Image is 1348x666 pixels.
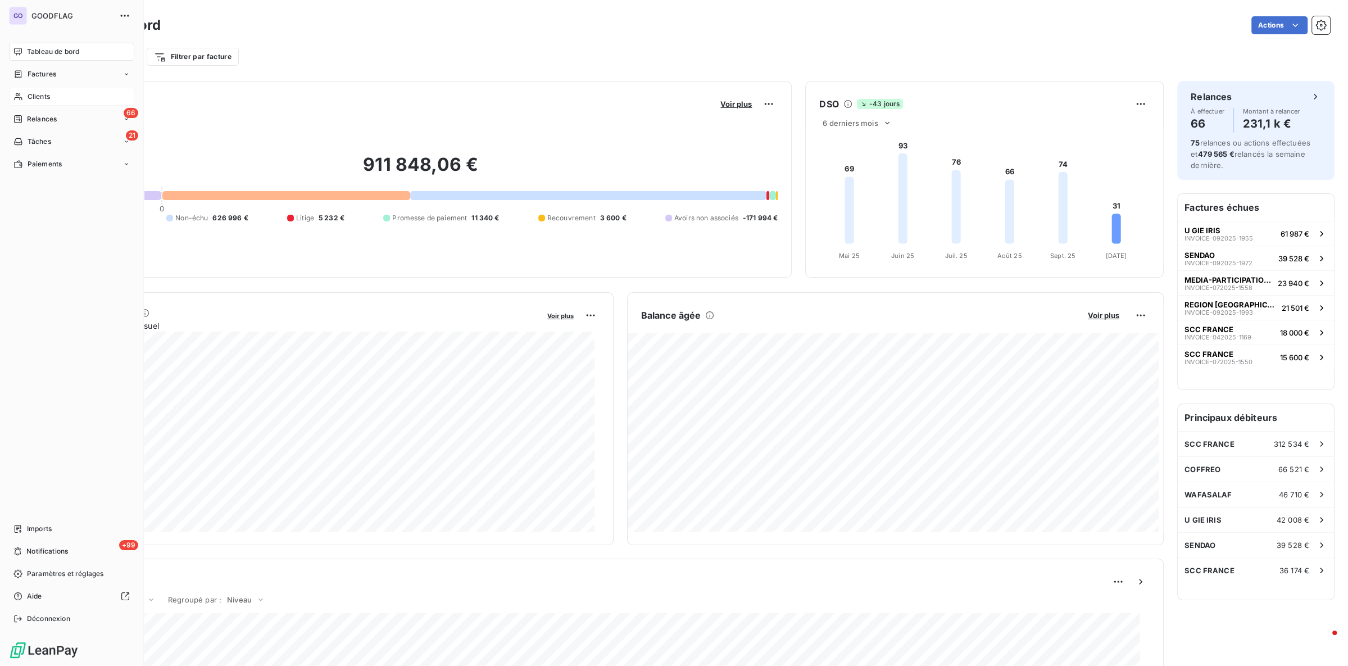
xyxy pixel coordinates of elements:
span: WAFASALAF [1184,490,1232,499]
span: 18 000 € [1280,328,1309,337]
span: SENDAO [1184,251,1215,260]
span: INVOICE-092025-1972 [1184,260,1252,266]
tspan: Sept. 25 [1050,252,1075,260]
span: 42 008 € [1277,515,1309,524]
h4: 231,1 k € [1243,115,1300,133]
span: 36 174 € [1279,566,1309,575]
span: SCC FRANCE [1184,325,1233,334]
button: U GIE IRISINVOICE-092025-195561 987 € [1178,221,1334,246]
button: Voir plus [717,99,755,109]
span: Déconnexion [27,614,70,624]
span: Clients [28,92,50,102]
span: 39 528 € [1277,541,1309,550]
span: 0 [160,204,164,213]
span: SCC FRANCE [1184,566,1234,575]
h6: Balance âgée [641,309,701,322]
span: Avoirs non associés [674,213,738,223]
span: SCC FRANCE [1184,440,1234,448]
span: Niveau [227,595,252,604]
button: Actions [1251,16,1308,34]
span: INVOICE-042025-1169 [1184,334,1251,341]
tspan: [DATE] [1106,252,1127,260]
span: 39 528 € [1278,254,1309,263]
span: Tableau de bord [27,47,79,57]
iframe: Intercom live chat [1310,628,1337,655]
span: SENDAO [1184,541,1215,550]
span: U GIE IRIS [1184,226,1220,235]
tspan: Juin 25 [891,252,914,260]
span: Montant à relancer [1243,108,1300,115]
button: SENDAOINVOICE-092025-197239 528 € [1178,246,1334,270]
span: 75 [1191,138,1200,147]
span: Tâches [28,137,51,147]
span: 479 565 € [1197,149,1234,158]
span: Non-échu [175,213,208,223]
span: Relances [27,114,57,124]
span: REGION [GEOGRAPHIC_DATA] [1184,300,1277,309]
span: Regroupé par : [168,595,221,604]
span: +99 [119,540,138,550]
span: Notifications [26,546,68,556]
span: 3 600 € [600,213,627,223]
h2: 911 848,06 € [63,153,778,187]
span: 46 710 € [1279,490,1309,499]
button: Voir plus [544,310,577,320]
span: Imports [27,524,52,534]
span: 23 940 € [1278,279,1309,288]
span: relances ou actions effectuées et relancés la semaine dernière. [1191,138,1310,170]
span: -171 994 € [743,213,778,223]
span: 5 232 € [319,213,344,223]
span: 6 derniers mois [823,119,878,128]
h6: Factures échues [1178,194,1334,221]
span: 61 987 € [1281,229,1309,238]
h6: Principaux débiteurs [1178,404,1334,431]
tspan: Juil. 25 [945,252,968,260]
span: 21 [126,130,138,141]
h4: 66 [1191,115,1224,133]
span: Aide [27,591,42,601]
span: GOODFLAG [31,11,112,20]
span: 66 521 € [1278,465,1309,474]
span: INVOICE-092025-1993 [1184,309,1253,316]
span: Voir plus [547,312,574,320]
h6: DSO [819,97,838,111]
span: 11 340 € [471,213,499,223]
span: Litige [296,213,314,223]
img: Logo LeanPay [9,641,79,659]
span: Paramètres et réglages [27,569,103,579]
span: Paiements [28,159,62,169]
span: 15 600 € [1280,353,1309,362]
button: SCC FRANCEINVOICE-072025-155015 600 € [1178,345,1334,369]
span: 626 996 € [212,213,248,223]
tspan: Août 25 [997,252,1022,260]
span: Promesse de paiement [392,213,467,223]
span: INVOICE-092025-1955 [1184,235,1253,242]
div: GO [9,7,27,25]
h6: Relances [1191,90,1232,103]
tspan: Mai 25 [839,252,860,260]
span: Chiffre d'affaires mensuel [63,320,539,332]
span: Recouvrement [547,213,596,223]
span: Voir plus [720,99,752,108]
span: À effectuer [1191,108,1224,115]
span: INVOICE-072025-1550 [1184,359,1252,365]
span: -43 jours [857,99,903,109]
span: Factures [28,69,56,79]
span: 312 534 € [1274,440,1309,448]
button: SCC FRANCEINVOICE-042025-116918 000 € [1178,320,1334,345]
span: Voir plus [1088,311,1119,320]
button: MEDIA-PARTICIPATIONSINVOICE-072025-155823 940 € [1178,270,1334,295]
span: SCC FRANCE [1184,350,1233,359]
a: Aide [9,587,134,605]
button: REGION [GEOGRAPHIC_DATA]INVOICE-092025-199321 501 € [1178,295,1334,320]
span: 21 501 € [1282,303,1309,312]
button: Voir plus [1084,310,1123,320]
span: MEDIA-PARTICIPATIONS [1184,275,1273,284]
span: U GIE IRIS [1184,515,1222,524]
button: Filtrer par facture [147,48,239,66]
span: COFFREO [1184,465,1220,474]
span: INVOICE-072025-1558 [1184,284,1252,291]
span: 66 [124,108,138,118]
